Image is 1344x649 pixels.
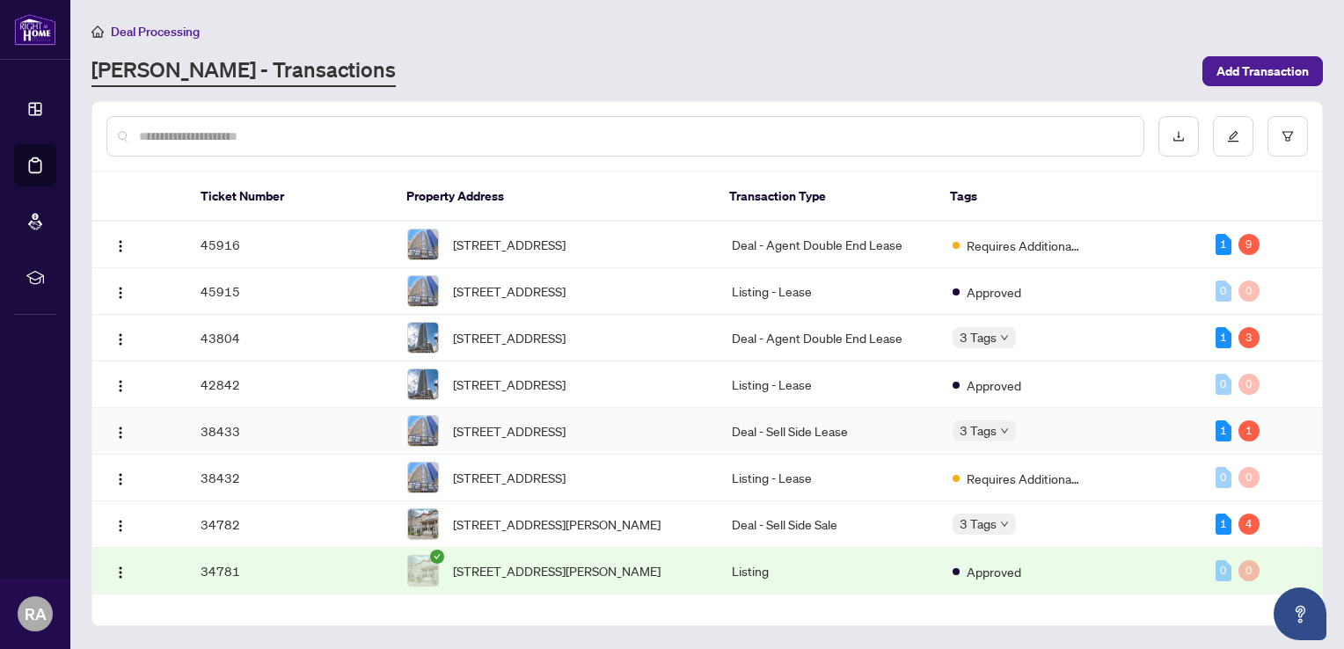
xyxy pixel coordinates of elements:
[14,13,56,46] img: logo
[1216,514,1231,535] div: 1
[113,332,128,346] img: Logo
[408,230,438,259] img: thumbnail-img
[392,172,715,222] th: Property Address
[1238,327,1260,348] div: 3
[967,282,1021,302] span: Approved
[1238,420,1260,441] div: 1
[186,548,393,594] td: 34781
[106,463,135,492] button: Logo
[113,286,128,300] img: Logo
[91,26,104,38] span: home
[718,361,939,408] td: Listing - Lease
[936,172,1197,222] th: Tags
[186,408,393,455] td: 38433
[967,562,1021,581] span: Approved
[960,420,997,441] span: 3 Tags
[1216,327,1231,348] div: 1
[186,172,392,222] th: Ticket Number
[960,327,997,347] span: 3 Tags
[106,417,135,445] button: Logo
[718,268,939,315] td: Listing - Lease
[453,328,566,347] span: [STREET_ADDRESS]
[960,514,997,534] span: 3 Tags
[453,561,661,580] span: [STREET_ADDRESS][PERSON_NAME]
[1216,57,1309,85] span: Add Transaction
[1227,130,1239,142] span: edit
[111,24,200,40] span: Deal Processing
[106,510,135,538] button: Logo
[408,369,438,399] img: thumbnail-img
[186,501,393,548] td: 34782
[1216,281,1231,302] div: 0
[1238,374,1260,395] div: 0
[453,514,661,534] span: [STREET_ADDRESS][PERSON_NAME]
[186,222,393,268] td: 45916
[718,222,939,268] td: Deal - Agent Double End Lease
[186,315,393,361] td: 43804
[106,277,135,305] button: Logo
[1000,520,1009,529] span: down
[106,557,135,585] button: Logo
[186,455,393,501] td: 38432
[453,468,566,487] span: [STREET_ADDRESS]
[718,315,939,361] td: Deal - Agent Double End Lease
[1216,420,1231,441] div: 1
[408,509,438,539] img: thumbnail-img
[106,230,135,259] button: Logo
[967,236,1081,255] span: Requires Additional Docs
[1213,116,1253,157] button: edit
[718,408,939,455] td: Deal - Sell Side Lease
[113,426,128,440] img: Logo
[408,463,438,492] img: thumbnail-img
[1000,333,1009,342] span: down
[1274,587,1326,640] button: Open asap
[1238,467,1260,488] div: 0
[25,602,47,626] span: RA
[113,472,128,486] img: Logo
[718,455,939,501] td: Listing - Lease
[106,370,135,398] button: Logo
[967,469,1081,488] span: Requires Additional Docs
[453,235,566,254] span: [STREET_ADDRESS]
[718,548,939,594] td: Listing
[113,379,128,393] img: Logo
[186,361,393,408] td: 42842
[715,172,936,222] th: Transaction Type
[408,323,438,353] img: thumbnail-img
[1000,427,1009,435] span: down
[1202,56,1323,86] button: Add Transaction
[430,550,444,564] span: check-circle
[113,239,128,253] img: Logo
[91,55,396,87] a: [PERSON_NAME] - Transactions
[453,421,566,441] span: [STREET_ADDRESS]
[408,416,438,446] img: thumbnail-img
[967,376,1021,395] span: Approved
[1238,281,1260,302] div: 0
[1172,130,1185,142] span: download
[1216,467,1231,488] div: 0
[113,565,128,580] img: Logo
[1216,560,1231,581] div: 0
[1158,116,1199,157] button: download
[453,375,566,394] span: [STREET_ADDRESS]
[453,281,566,301] span: [STREET_ADDRESS]
[186,268,393,315] td: 45915
[408,276,438,306] img: thumbnail-img
[1238,234,1260,255] div: 9
[1238,514,1260,535] div: 4
[106,324,135,352] button: Logo
[1282,130,1294,142] span: filter
[718,501,939,548] td: Deal - Sell Side Sale
[408,556,438,586] img: thumbnail-img
[1238,560,1260,581] div: 0
[1216,234,1231,255] div: 1
[1267,116,1308,157] button: filter
[113,519,128,533] img: Logo
[1216,374,1231,395] div: 0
